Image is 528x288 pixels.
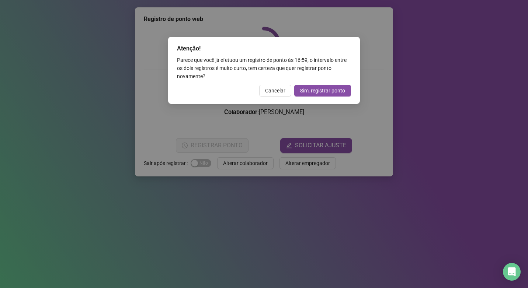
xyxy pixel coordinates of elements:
div: Atenção! [177,44,351,53]
div: Open Intercom Messenger [503,263,521,281]
span: Cancelar [265,87,285,95]
div: Parece que você já efetuou um registro de ponto às 16:59 , o intervalo entre os dois registros é ... [177,56,351,80]
button: Cancelar [259,85,291,96]
span: Sim, registrar ponto [300,87,345,95]
button: Sim, registrar ponto [294,85,351,96]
